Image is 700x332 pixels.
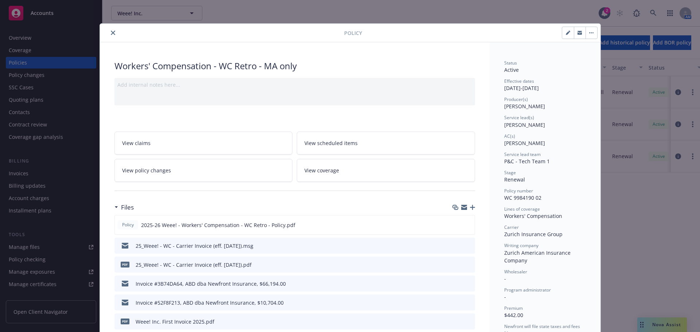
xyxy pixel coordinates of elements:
[454,242,460,250] button: download file
[344,29,362,37] span: Policy
[121,222,135,228] span: Policy
[504,206,540,212] span: Lines of coverage
[504,78,534,84] span: Effective dates
[121,262,129,267] span: pdf
[304,139,358,147] span: View scheduled items
[122,139,151,147] span: View claims
[504,114,534,121] span: Service lead(s)
[114,132,293,155] a: View claims
[504,275,506,282] span: -
[504,96,528,102] span: Producer(s)
[504,312,523,319] span: $442.00
[504,66,519,73] span: Active
[504,287,551,293] span: Program administrator
[504,158,550,165] span: P&C - Tech Team 1
[504,151,541,157] span: Service lead team
[504,194,541,201] span: WC 9984190 02
[504,242,538,249] span: Writing company
[504,176,525,183] span: Renewal
[504,231,563,238] span: Zurich Insurance Group
[504,169,516,176] span: Stage
[141,221,295,229] span: 2025-26 Weee! - Workers' Compensation - WC Retro - Policy.pdf
[504,293,506,300] span: -
[114,159,293,182] a: View policy changes
[454,280,460,288] button: download file
[136,242,253,250] div: 25_Weee! - WC - Carrier Invoice (eff. [DATE]).msg
[136,280,286,288] div: Invoice #3B74DA64, ABD dba Newfront Insurance, $66,194.00
[136,261,252,269] div: 25_Weee! - WC - Carrier Invoice (eff. [DATE]).pdf
[465,221,472,229] button: preview file
[504,140,545,147] span: [PERSON_NAME]
[114,60,475,72] div: Workers' Compensation - WC Retro - MA only
[454,221,459,229] button: download file
[504,103,545,110] span: [PERSON_NAME]
[297,132,475,155] a: View scheduled items
[504,224,519,230] span: Carrier
[466,261,472,269] button: preview file
[114,203,134,212] div: Files
[504,60,517,66] span: Status
[504,249,572,264] span: Zurich American Insurance Company
[504,188,533,194] span: Policy number
[466,280,472,288] button: preview file
[504,121,545,128] span: [PERSON_NAME]
[504,133,515,139] span: AC(s)
[454,318,460,325] button: download file
[122,167,171,174] span: View policy changes
[297,159,475,182] a: View coverage
[454,299,460,306] button: download file
[304,167,339,174] span: View coverage
[504,305,523,311] span: Premium
[466,299,472,306] button: preview file
[504,212,586,220] div: Workers' Compensation
[466,318,472,325] button: preview file
[504,78,586,92] div: [DATE] - [DATE]
[121,319,129,324] span: pdf
[466,242,472,250] button: preview file
[504,269,527,275] span: Wholesaler
[504,323,580,329] span: Newfront will file state taxes and fees
[109,28,117,37] button: close
[454,261,460,269] button: download file
[121,203,134,212] h3: Files
[136,318,214,325] div: Weee! Inc. First Invoice 2025.pdf
[117,81,472,89] div: Add internal notes here...
[136,299,284,306] div: Invoice #52F8F213, ABD dba Newfront Insurance, $10,704.00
